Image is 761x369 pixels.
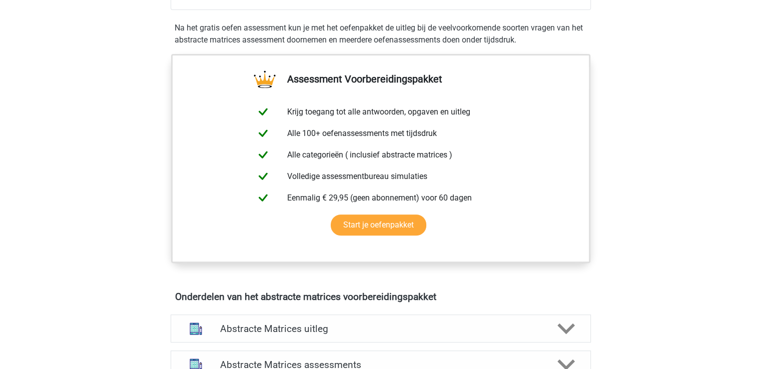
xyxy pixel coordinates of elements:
[171,22,591,46] div: Na het gratis oefen assessment kun je met het oefenpakket de uitleg bij de veelvoorkomende soorte...
[331,214,426,235] a: Start je oefenpakket
[183,316,209,341] img: abstracte matrices uitleg
[167,314,595,342] a: uitleg Abstracte Matrices uitleg
[175,291,586,302] h4: Onderdelen van het abstracte matrices voorbereidingspakket
[220,323,541,334] h4: Abstracte Matrices uitleg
